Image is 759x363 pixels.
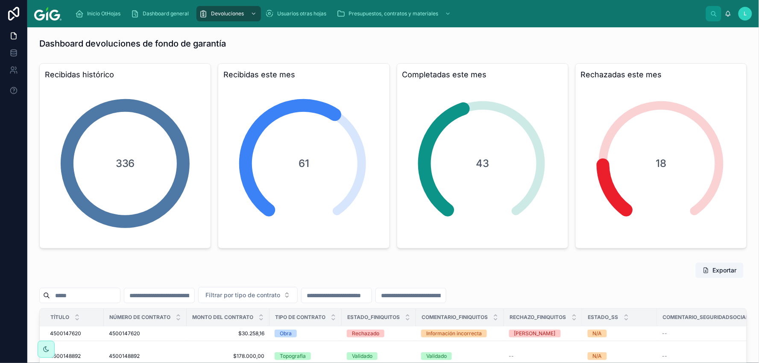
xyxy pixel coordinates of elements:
span: 336 [116,157,135,170]
span: Comentario_finiquitos [422,314,488,321]
span: $178.000,00 [192,353,264,360]
div: [PERSON_NAME] [514,330,556,337]
h1: Dashboard devoluciones de fondo de garantía [39,38,226,50]
img: App logo [34,7,62,20]
div: Rechazado [352,330,379,337]
a: Usuarios otras hojas [263,6,332,21]
span: Estado_Finiquitos [347,314,400,321]
a: Inicio OtHojas [73,6,126,21]
span: Usuarios otras hojas [277,10,326,17]
span: -- [509,353,514,360]
span: $30.258,16 [192,330,264,337]
span: 4500148892 [109,353,140,360]
div: Validado [352,352,372,360]
div: Validado [426,352,447,360]
span: 4500148892 [50,353,81,360]
span: 43 [476,157,489,170]
span: Filtrar por tipo de contrato [205,291,280,299]
span: Devoluciones [211,10,244,17]
span: Comentario_SeguridadSocial [663,314,749,321]
div: N/A [593,352,602,360]
h3: Recibidas histórico [45,69,205,81]
button: Exportar [696,263,744,278]
button: Select Button [198,287,298,303]
a: Presupuestos, contratos y materiales [334,6,455,21]
span: Dashboard general [143,10,189,17]
a: Dashboard general [128,6,195,21]
h3: Completadas este mes [402,69,563,81]
span: -- [662,330,668,337]
span: 4500147620 [50,330,81,337]
span: Tipo de contrato [275,314,325,321]
span: -- [662,353,668,360]
span: Inicio OtHojas [87,10,120,17]
span: Monto del contrato [192,314,253,321]
h3: Recibidas este mes [223,69,384,81]
div: N/A [593,330,602,337]
h3: Rechazadas este mes [581,69,741,81]
span: 4500147620 [109,330,140,337]
span: 18 [656,157,666,170]
div: Obra [280,330,292,337]
span: 61 [299,157,309,170]
span: Título [50,314,69,321]
div: Información incorrecta [426,330,482,337]
div: scrollable content [68,4,706,23]
span: L [744,10,747,17]
div: Topografía [280,352,306,360]
span: Estado_SS [588,314,618,321]
span: Rechazo_Finiquitos [510,314,566,321]
a: Devoluciones [196,6,261,21]
span: Presupuestos, contratos y materiales [349,10,438,17]
span: Número de contrato [109,314,170,321]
